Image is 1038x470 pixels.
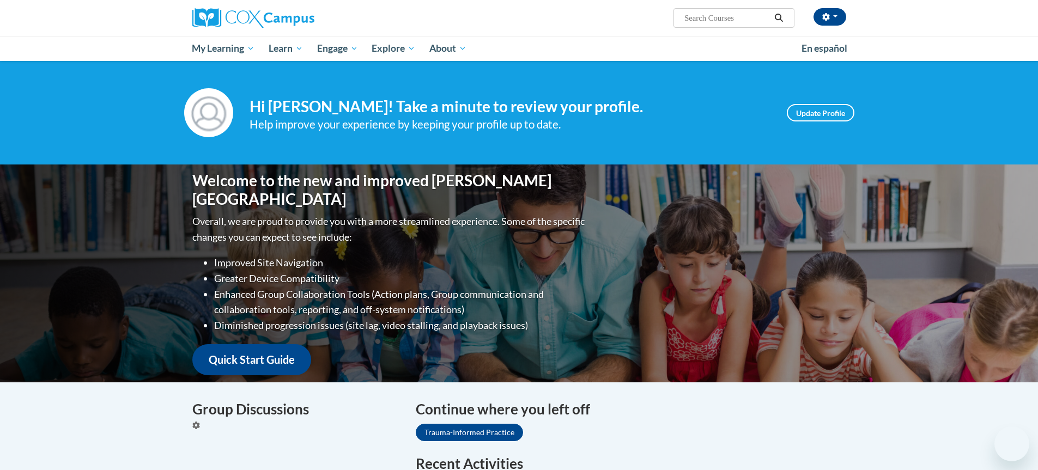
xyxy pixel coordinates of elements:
[683,11,770,25] input: Search Courses
[310,36,365,61] a: Engage
[262,36,310,61] a: Learn
[814,8,846,26] button: Account Settings
[770,11,787,25] button: Search
[416,424,523,441] a: Trauma-Informed Practice
[214,271,587,286] li: Greater Device Compatibility
[250,115,770,133] div: Help improve your experience by keeping your profile up to date.
[429,42,466,55] span: About
[317,42,358,55] span: Engage
[192,344,311,375] a: Quick Start Guide
[192,42,254,55] span: My Learning
[214,286,587,318] li: Enhanced Group Collaboration Tools (Action plans, Group communication and collaboration tools, re...
[422,36,474,61] a: About
[185,36,262,61] a: My Learning
[372,42,415,55] span: Explore
[192,399,399,420] h4: Group Discussions
[214,255,587,271] li: Improved Site Navigation
[192,172,587,208] h1: Welcome to the new and improved [PERSON_NAME][GEOGRAPHIC_DATA]
[214,318,587,333] li: Diminished progression issues (site lag, video stalling, and playback issues)
[787,104,854,121] a: Update Profile
[994,426,1029,461] iframe: Button to launch messaging window
[192,8,399,28] a: Cox Campus
[176,36,863,61] div: Main menu
[192,213,587,245] p: Overall, we are proud to provide you with a more streamlined experience. Some of the specific cha...
[250,97,770,116] h4: Hi [PERSON_NAME]! Take a minute to review your profile.
[269,42,303,55] span: Learn
[184,88,233,137] img: Profile Image
[365,36,422,61] a: Explore
[802,42,847,54] span: En español
[192,8,314,28] img: Cox Campus
[416,399,846,420] h4: Continue where you left off
[794,37,854,60] a: En español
